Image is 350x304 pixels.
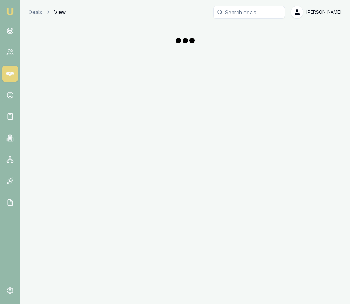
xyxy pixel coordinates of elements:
a: Deals [29,9,42,16]
nav: breadcrumb [29,9,66,16]
img: emu-icon-u.png [6,7,14,16]
input: Search deals [213,6,285,19]
span: [PERSON_NAME] [306,9,341,15]
span: View [54,9,66,16]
